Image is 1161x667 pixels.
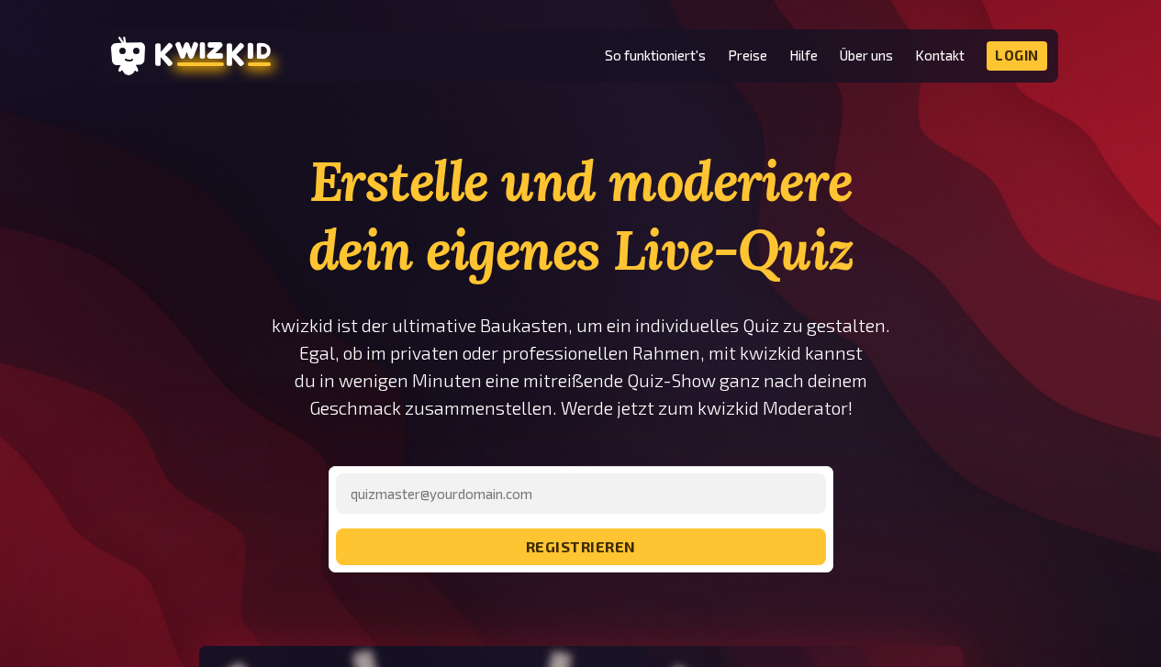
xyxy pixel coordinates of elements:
button: registrieren [336,528,826,565]
a: Kontakt [915,48,965,63]
a: Über uns [840,48,893,63]
a: Login [987,41,1047,71]
a: Hilfe [789,48,818,63]
h1: Erstelle und moderiere dein eigenes Live-Quiz [271,147,891,284]
p: kwizkid ist der ultimative Baukasten, um ein individuelles Quiz zu gestalten. Egal, ob im private... [271,312,891,422]
input: quizmaster@yourdomain.com [336,473,826,514]
a: So funktioniert's [605,48,706,63]
a: Preise [728,48,767,63]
